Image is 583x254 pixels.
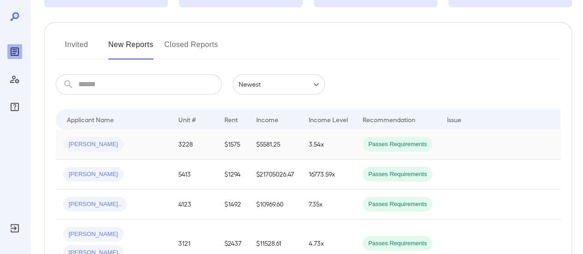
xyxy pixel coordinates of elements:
[363,239,432,248] span: Passes Requirements
[217,159,249,189] td: $1294
[217,130,249,159] td: $1575
[249,159,301,189] td: $21705026.47
[171,130,217,159] td: 3228
[178,114,196,125] div: Unit #
[256,114,278,125] div: Income
[7,221,22,236] div: Log Out
[249,130,301,159] td: $5581.25
[217,189,249,219] td: $1492
[171,189,217,219] td: 4123
[63,140,124,149] span: [PERSON_NAME]
[67,114,114,125] div: Applicant Name
[63,170,124,179] span: [PERSON_NAME]
[165,37,218,59] button: Closed Reports
[7,72,22,87] div: Manage Users
[7,100,22,114] div: FAQ
[363,140,432,149] span: Passes Requirements
[224,114,239,125] div: Rent
[447,114,462,125] div: Issue
[233,74,325,95] div: Newest
[363,170,432,179] span: Passes Requirements
[309,114,348,125] div: Income Level
[301,159,355,189] td: 16773.59x
[63,230,124,239] span: [PERSON_NAME]
[301,130,355,159] td: 3.54x
[171,159,217,189] td: 5413
[63,200,127,209] span: [PERSON_NAME]..
[363,200,432,209] span: Passes Requirements
[108,37,153,59] button: New Reports
[301,189,355,219] td: 7.35x
[249,189,301,219] td: $10969.60
[363,114,415,125] div: Recommendation
[7,44,22,59] div: Reports
[56,37,97,59] button: Invited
